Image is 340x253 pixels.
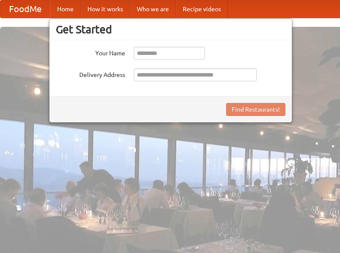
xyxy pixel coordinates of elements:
[176,0,228,18] a: Recipe videos
[130,0,176,18] a: Who we are
[50,0,81,18] a: Home
[81,0,130,18] a: How it works
[56,23,285,36] h3: Get Started
[56,68,125,79] label: Delivery Address
[56,47,125,58] label: Your Name
[0,0,50,18] a: FoodMe
[226,103,285,116] button: Find Restaurants!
